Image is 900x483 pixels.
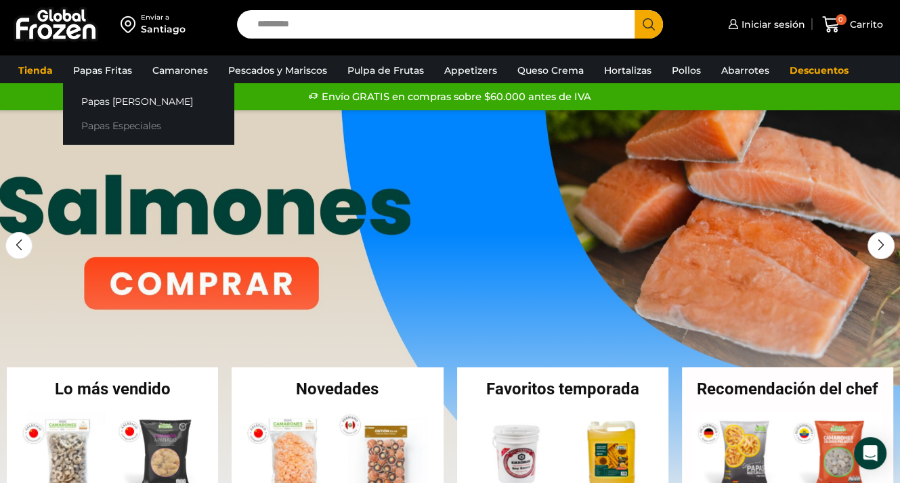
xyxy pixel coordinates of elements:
a: Papas Especiales [63,114,234,139]
a: Pescados y Mariscos [221,57,334,83]
div: Previous slide [5,232,33,259]
div: Enviar a [141,13,186,22]
a: Abarrotes [714,57,776,83]
a: Descuentos [783,57,855,83]
h2: Recomendación del chef [682,381,893,397]
a: Papas Fritas [66,57,139,83]
a: Pulpa de Frutas [341,57,431,83]
a: 0 Carrito [819,9,886,41]
span: 0 [836,14,847,25]
a: Papas [PERSON_NAME] [63,89,234,114]
span: Carrito [847,18,883,31]
a: Tienda [12,57,60,83]
h2: Novedades [232,381,443,397]
div: Open Intercom Messenger [854,437,886,469]
a: Camarones [146,57,215,83]
a: Queso Crema [511,57,591,83]
a: Iniciar sesión [725,11,805,38]
div: Next slide [867,232,895,259]
a: Pollos [665,57,708,83]
div: Santiago [141,22,186,36]
button: Search button [635,10,663,39]
h2: Favoritos temporada [457,381,668,397]
h2: Lo más vendido [7,381,218,397]
img: address-field-icon.svg [121,13,141,36]
a: Hortalizas [597,57,658,83]
span: Iniciar sesión [738,18,805,31]
a: Appetizers [437,57,504,83]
